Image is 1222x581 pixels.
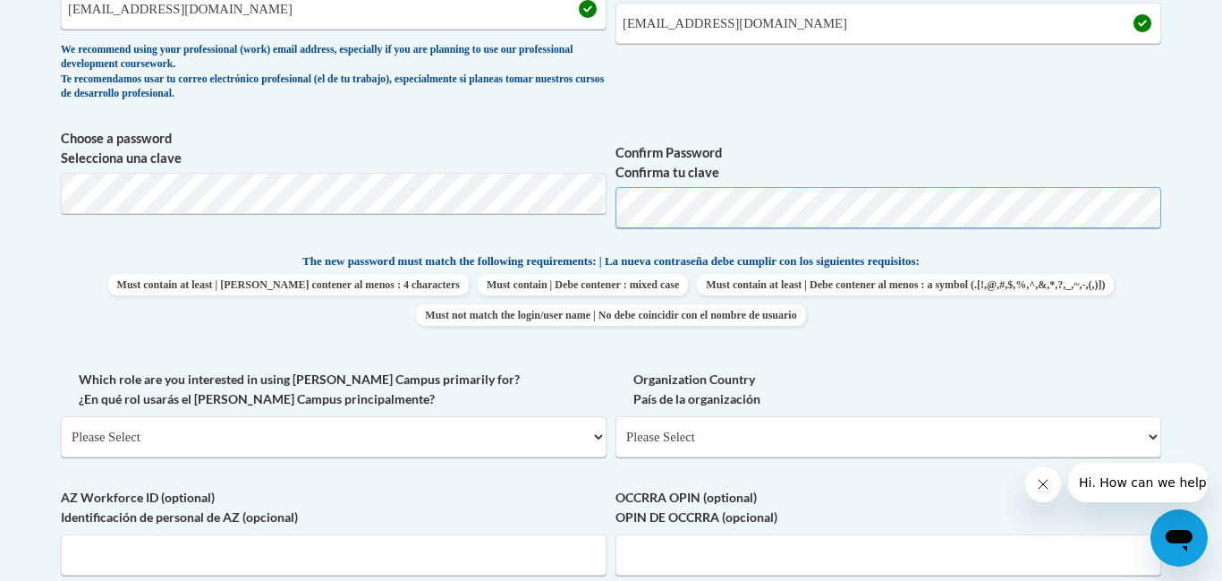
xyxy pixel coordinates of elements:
[615,370,1161,409] label: Organization Country País de la organización
[615,488,1161,527] label: OCCRRA OPIN (optional) OPIN DE OCCRRA (opcional)
[61,43,607,102] div: We recommend using your professional (work) email address, especially if you are planning to use ...
[615,3,1161,44] input: Required
[697,274,1114,295] span: Must contain at least | Debe contener al menos : a symbol (.[!,@,#,$,%,^,&,*,?,_,~,-,(,)])
[1150,509,1208,567] iframe: Button to launch messaging window
[61,488,607,527] label: AZ Workforce ID (optional) Identificación de personal de AZ (opcional)
[1068,463,1208,502] iframe: Message from company
[416,304,805,326] span: Must not match the login/user name | No debe coincidir con el nombre de usuario
[615,143,1161,183] label: Confirm Password Confirma tu clave
[11,13,145,27] span: Hi. How can we help?
[1025,466,1061,502] iframe: Close message
[478,274,688,295] span: Must contain | Debe contener : mixed case
[61,370,607,409] label: Which role are you interested in using [PERSON_NAME] Campus primarily for? ¿En qué rol usarás el ...
[302,253,920,269] span: The new password must match the following requirements: | La nueva contraseña debe cumplir con lo...
[108,274,469,295] span: Must contain at least | [PERSON_NAME] contener al menos : 4 characters
[61,129,607,168] label: Choose a password Selecciona una clave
